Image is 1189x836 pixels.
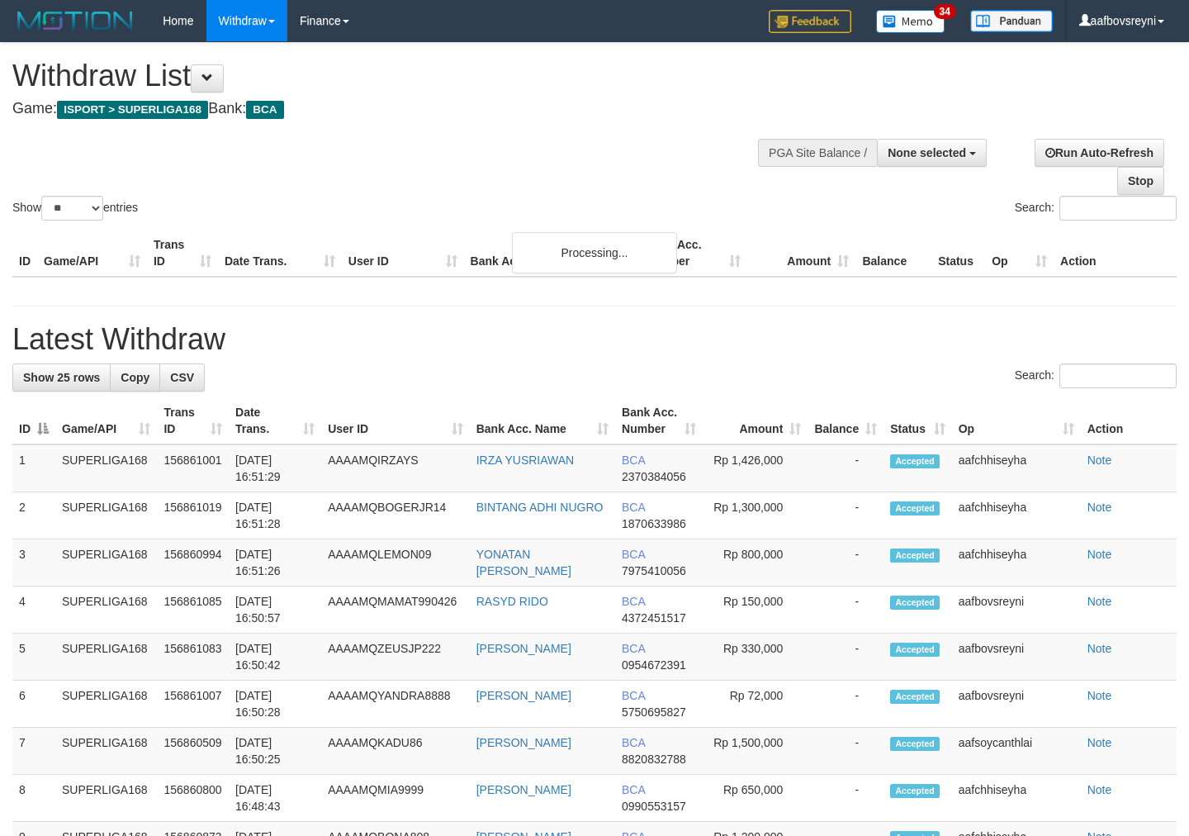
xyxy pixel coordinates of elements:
[622,595,645,608] span: BCA
[55,539,157,587] td: SUPERLIGA168
[476,689,571,702] a: [PERSON_NAME]
[157,444,229,492] td: 156861001
[12,230,37,277] th: ID
[622,470,686,483] span: Copy 2370384056 to clipboard
[12,196,138,221] label: Show entries
[321,728,470,775] td: AAAAMQKADU86
[1087,548,1112,561] a: Note
[12,539,55,587] td: 3
[1035,139,1164,167] a: Run Auto-Refresh
[952,492,1081,539] td: aafchhiseyha
[321,539,470,587] td: AAAAMQLEMON09
[890,643,940,657] span: Accepted
[622,689,645,702] span: BCA
[476,501,604,514] a: BINTANG ADHI NUGRO
[229,397,321,444] th: Date Trans.: activate to sort column ascending
[952,539,1081,587] td: aafchhiseyha
[703,728,808,775] td: Rp 1,500,000
[23,371,100,384] span: Show 25 rows
[622,753,686,766] span: Copy 8820832788 to clipboard
[12,323,1177,356] h1: Latest Withdraw
[952,775,1081,822] td: aafchhiseyha
[622,800,686,813] span: Copy 0990553157 to clipboard
[808,539,883,587] td: -
[110,363,160,392] a: Copy
[890,690,940,704] span: Accepted
[476,548,571,577] a: YONATAN [PERSON_NAME]
[952,728,1081,775] td: aafsoycanthlai
[55,634,157,681] td: SUPERLIGA168
[890,596,940,610] span: Accepted
[934,4,956,19] span: 34
[622,642,645,655] span: BCA
[12,492,55,539] td: 2
[12,681,55,728] td: 6
[931,230,985,277] th: Status
[622,564,686,577] span: Copy 7975410056 to clipboard
[622,783,645,796] span: BCA
[37,230,147,277] th: Game/API
[808,634,883,681] td: -
[985,230,1054,277] th: Op
[321,492,470,539] td: AAAAMQBOGERJR14
[622,658,686,672] span: Copy 0954672391 to clipboard
[622,705,686,719] span: Copy 5750695827 to clipboard
[229,492,321,539] td: [DATE] 16:51:28
[170,371,194,384] span: CSV
[808,775,883,822] td: -
[1087,689,1112,702] a: Note
[157,775,229,822] td: 156860800
[476,454,575,467] a: IRZA YUSRIAWAN
[321,444,470,492] td: AAAAMQIRZAYS
[321,634,470,681] td: AAAAMQZEUSJP222
[55,681,157,728] td: SUPERLIGA168
[758,139,877,167] div: PGA Site Balance /
[470,397,615,444] th: Bank Acc. Name: activate to sort column ascending
[622,517,686,530] span: Copy 1870633986 to clipboard
[890,784,940,798] span: Accepted
[703,444,808,492] td: Rp 1,426,000
[622,454,645,467] span: BCA
[890,454,940,468] span: Accepted
[952,634,1081,681] td: aafbovsreyni
[615,397,703,444] th: Bank Acc. Number: activate to sort column ascending
[12,728,55,775] td: 7
[41,196,103,221] select: Showentries
[952,444,1081,492] td: aafchhiseyha
[342,230,464,277] th: User ID
[57,101,208,119] span: ISPORT > SUPERLIGA168
[1015,196,1177,221] label: Search:
[157,539,229,587] td: 156860994
[747,230,855,277] th: Amount
[622,501,645,514] span: BCA
[703,539,808,587] td: Rp 800,000
[769,10,851,33] img: Feedback.jpg
[55,492,157,539] td: SUPERLIGA168
[808,397,883,444] th: Balance: activate to sort column ascending
[622,611,686,625] span: Copy 4372451517 to clipboard
[55,444,157,492] td: SUPERLIGA168
[808,492,883,539] td: -
[952,681,1081,728] td: aafbovsreyni
[1087,454,1112,467] a: Note
[12,59,776,93] h1: Withdraw List
[12,634,55,681] td: 5
[952,397,1081,444] th: Op: activate to sort column ascending
[703,681,808,728] td: Rp 72,000
[476,736,571,749] a: [PERSON_NAME]
[952,587,1081,634] td: aafbovsreyni
[157,587,229,634] td: 156861085
[12,363,111,392] a: Show 25 rows
[1087,595,1112,608] a: Note
[639,230,747,277] th: Bank Acc. Number
[55,728,157,775] td: SUPERLIGA168
[55,587,157,634] td: SUPERLIGA168
[12,101,776,117] h4: Game: Bank:
[321,397,470,444] th: User ID: activate to sort column ascending
[876,10,945,33] img: Button%20Memo.svg
[229,728,321,775] td: [DATE] 16:50:25
[703,634,808,681] td: Rp 330,000
[157,728,229,775] td: 156860509
[229,444,321,492] td: [DATE] 16:51:29
[321,587,470,634] td: AAAAMQMAMAT990426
